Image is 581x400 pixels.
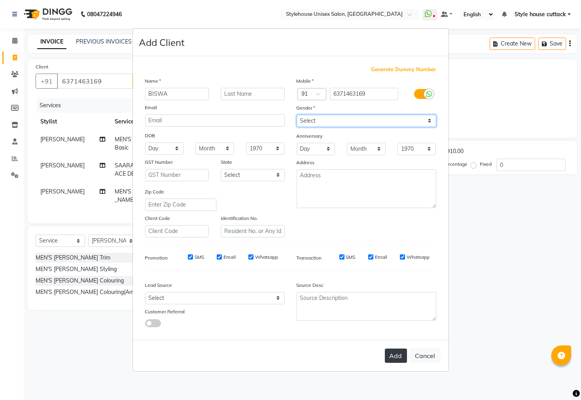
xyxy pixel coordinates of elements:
[297,78,314,85] label: Mobile
[297,133,323,140] label: Anniversary
[145,132,155,139] label: DOB
[145,225,209,237] input: Client Code
[385,349,407,363] button: Add
[223,254,236,261] label: Email
[139,35,185,49] h4: Add Client
[346,254,356,261] label: SMS
[297,282,324,289] label: Source Desc
[145,159,173,166] label: GST Number
[297,254,322,262] label: Transaction
[297,104,316,112] label: Gender
[371,66,436,74] span: Generate Dummy Number
[410,348,441,363] button: Cancel
[145,78,161,85] label: Name
[375,254,387,261] label: Email
[221,215,258,222] label: Identification No.
[145,114,285,127] input: Email
[145,254,168,262] label: Promotion
[255,254,278,261] label: Whatsapp
[195,254,204,261] label: SMS
[297,159,315,166] label: Address
[145,308,185,315] label: Customer Referral
[221,225,285,237] input: Resident No. or Any Id
[221,88,285,100] input: Last Name
[145,169,209,181] input: GST Number
[221,159,232,166] label: State
[407,254,430,261] label: Whatsapp
[145,188,165,195] label: Zip Code
[145,104,157,111] label: Email
[145,215,170,222] label: Client Code
[145,282,172,289] label: Lead Source
[330,88,398,100] input: Mobile
[145,199,216,211] input: Enter Zip Code
[145,88,209,100] input: First Name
